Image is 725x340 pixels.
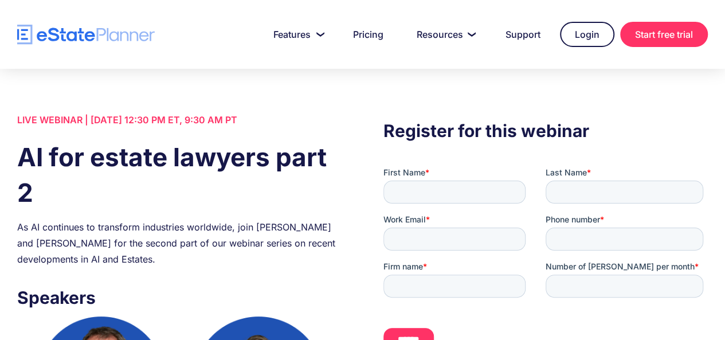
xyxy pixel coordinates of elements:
[17,25,155,45] a: home
[17,139,342,210] h1: AI for estate lawyers part 2
[403,23,486,46] a: Resources
[17,219,342,267] div: As AI continues to transform industries worldwide, join [PERSON_NAME] and [PERSON_NAME] for the s...
[492,23,554,46] a: Support
[339,23,397,46] a: Pricing
[17,112,342,128] div: LIVE WEBINAR | [DATE] 12:30 PM ET, 9:30 AM PT
[17,284,342,311] h3: Speakers
[383,118,708,144] h3: Register for this webinar
[560,22,614,47] a: Login
[620,22,708,47] a: Start free trial
[260,23,334,46] a: Features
